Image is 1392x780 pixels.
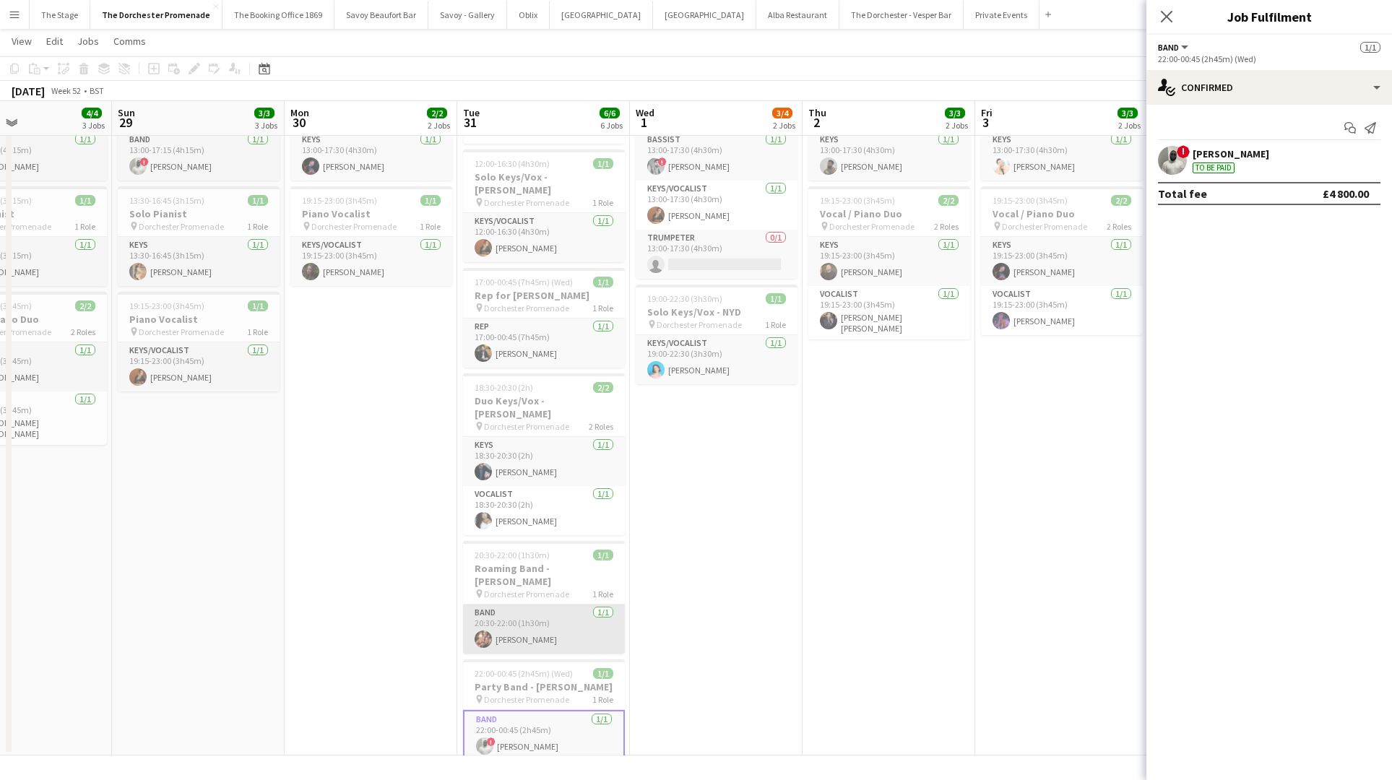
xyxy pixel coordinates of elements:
[77,35,99,48] span: Jobs
[600,108,620,118] span: 6/6
[71,326,95,337] span: 2 Roles
[118,186,280,286] app-job-card: 13:30-16:45 (3h15m)1/1Solo Pianist Dorchester Promenade1 RoleKeys1/113:30-16:45 (3h15m)[PERSON_NAME]
[593,277,613,287] span: 1/1
[636,106,654,119] span: Wed
[636,305,797,318] h3: Solo Keys/Vox - NYD
[636,181,797,230] app-card-role: Keys/Vocalist1/113:00-17:30 (4h30m)[PERSON_NAME]
[247,326,268,337] span: 1 Role
[1158,186,1207,201] div: Total fee
[765,319,786,330] span: 1 Role
[116,114,135,131] span: 29
[484,589,569,599] span: Dorchester Promenade
[463,562,625,588] h3: Roaming Band - [PERSON_NAME]
[636,81,797,279] app-job-card: 13:00-17:30 (4h30m)2/3Trio - NYD Dorchester Promenade3 RolesBassist1/113:00-17:30 (4h30m)![PERSON...
[82,120,105,131] div: 3 Jobs
[1158,42,1190,53] button: Band
[248,300,268,311] span: 1/1
[658,157,667,166] span: !
[550,1,653,29] button: [GEOGRAPHIC_DATA]
[463,680,625,693] h3: Party Band - [PERSON_NAME]
[979,114,993,131] span: 3
[463,318,625,368] app-card-role: Rep1/117:00-00:45 (7h45m)[PERSON_NAME]
[1118,108,1138,118] span: 3/3
[463,486,625,535] app-card-role: Vocalist1/118:30-20:30 (2h)[PERSON_NAME]
[118,106,135,119] span: Sun
[118,313,280,326] h3: Piano Vocalist
[808,106,826,119] span: Thu
[463,659,625,762] app-job-card: 22:00-00:45 (2h45m) (Wed)1/1Party Band - [PERSON_NAME] Dorchester Promenade1 RoleBand1/122:00-00:...
[72,32,105,51] a: Jobs
[118,237,280,286] app-card-role: Keys1/113:30-16:45 (3h15m)[PERSON_NAME]
[1323,186,1369,201] div: £4 800.00
[463,106,480,119] span: Tue
[592,303,613,313] span: 1 Role
[46,35,63,48] span: Edit
[118,131,280,181] app-card-role: Band1/113:00-17:15 (4h15m)![PERSON_NAME]
[808,286,970,339] app-card-role: Vocalist1/119:15-23:00 (3h45m)[PERSON_NAME] [PERSON_NAME]
[118,207,280,220] h3: Solo Pianist
[75,195,95,206] span: 1/1
[593,158,613,169] span: 1/1
[140,157,149,166] span: !
[1002,221,1087,232] span: Dorchester Promenade
[129,300,204,311] span: 19:15-23:00 (3h45m)
[484,694,569,705] span: Dorchester Promenade
[463,149,625,262] app-job-card: 12:00-16:30 (4h30m)1/1Solo Keys/Vox - [PERSON_NAME] Dorchester Promenade1 RoleKeys/Vocalist1/112:...
[808,237,970,286] app-card-role: Keys1/119:15-23:00 (3h45m)[PERSON_NAME]
[1158,53,1380,64] div: 22:00-00:45 (2h45m) (Wed)
[463,604,625,654] app-card-role: Band1/120:30-22:00 (1h30m)[PERSON_NAME]
[290,186,452,286] div: 19:15-23:00 (3h45m)1/1Piano Vocalist Dorchester Promenade1 RoleKeys/Vocalist1/119:15-23:00 (3h45m...
[1193,147,1269,160] div: [PERSON_NAME]
[290,131,452,181] app-card-role: Keys1/113:00-17:30 (4h30m)[PERSON_NAME]
[964,1,1039,29] button: Private Events
[118,292,280,391] div: 19:15-23:00 (3h45m)1/1Piano Vocalist Dorchester Promenade1 RoleKeys/Vocalist1/119:15-23:00 (3h45m...
[593,668,613,679] span: 1/1
[12,35,32,48] span: View
[592,197,613,208] span: 1 Role
[1107,221,1131,232] span: 2 Roles
[113,35,146,48] span: Comms
[129,195,204,206] span: 13:30-16:45 (3h15m)
[475,668,573,679] span: 22:00-00:45 (2h45m) (Wed)
[12,84,45,98] div: [DATE]
[756,1,839,29] button: Alba Restaurant
[808,131,970,181] app-card-role: Keys1/113:00-17:30 (4h30m)[PERSON_NAME]
[108,32,152,51] a: Comms
[1158,42,1179,53] span: Band
[255,120,277,131] div: 3 Jobs
[82,108,102,118] span: 4/4
[311,221,397,232] span: Dorchester Promenade
[420,221,441,232] span: 1 Role
[463,268,625,368] app-job-card: 17:00-00:45 (7h45m) (Wed)1/1Rep for [PERSON_NAME] Dorchester Promenade1 RoleRep1/117:00-00:45 (7h...
[475,277,573,287] span: 17:00-00:45 (7h45m) (Wed)
[657,319,742,330] span: Dorchester Promenade
[487,737,496,746] span: !
[463,213,625,262] app-card-role: Keys/Vocalist1/112:00-16:30 (4h30m)[PERSON_NAME]
[766,293,786,304] span: 1/1
[463,437,625,486] app-card-role: Keys1/118:30-20:30 (2h)[PERSON_NAME]
[647,293,722,304] span: 19:00-22:30 (3h30m)
[463,394,625,420] h3: Duo Keys/Vox - [PERSON_NAME]
[820,195,895,206] span: 19:15-23:00 (3h45m)
[461,114,480,131] span: 31
[6,32,38,51] a: View
[139,326,224,337] span: Dorchester Promenade
[247,221,268,232] span: 1 Role
[428,1,507,29] button: Savoy - Gallery
[48,85,84,96] span: Week 52
[934,221,959,232] span: 2 Roles
[981,131,1143,181] app-card-role: Keys1/113:00-17:30 (4h30m)[PERSON_NAME]
[507,1,550,29] button: Oblix
[290,106,309,119] span: Mon
[600,120,623,131] div: 6 Jobs
[636,285,797,384] app-job-card: 19:00-22:30 (3h30m)1/1Solo Keys/Vox - NYD Dorchester Promenade1 RoleKeys/Vocalist1/119:00-22:30 (...
[118,342,280,391] app-card-role: Keys/Vocalist1/119:15-23:00 (3h45m)[PERSON_NAME]
[463,541,625,654] app-job-card: 20:30-22:00 (1h30m)1/1Roaming Band - [PERSON_NAME] Dorchester Promenade1 RoleBand1/120:30-22:00 (...
[290,237,452,286] app-card-role: Keys/Vocalist1/119:15-23:00 (3h45m)[PERSON_NAME]
[981,186,1143,335] app-job-card: 19:15-23:00 (3h45m)2/2Vocal / Piano Duo Dorchester Promenade2 RolesKeys1/119:15-23:00 (3h45m)[PER...
[636,131,797,181] app-card-role: Bassist1/113:00-17:30 (4h30m)![PERSON_NAME]
[806,114,826,131] span: 2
